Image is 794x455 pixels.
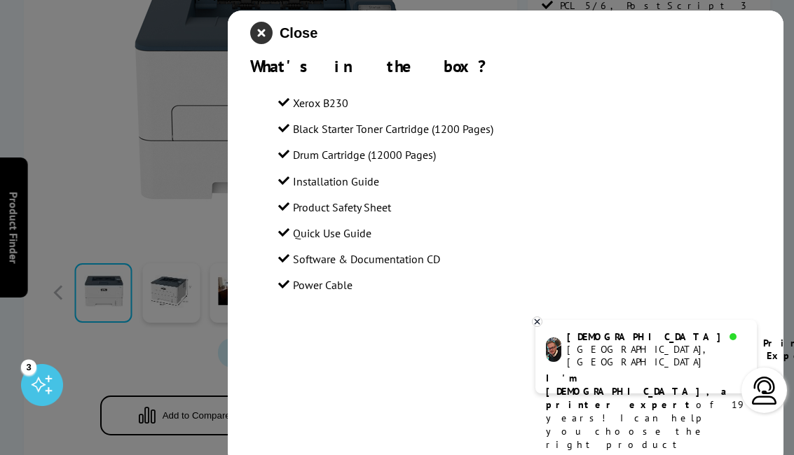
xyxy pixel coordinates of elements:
[293,226,371,240] span: Quick Use Guide
[293,96,348,110] span: Xerox B230
[293,174,379,188] span: Installation Guide
[751,377,779,405] img: user-headset-light.svg
[293,148,436,162] span: Drum Cartridge (12000 Pages)
[293,278,352,292] span: Power Cable
[546,372,731,411] b: I'm [DEMOGRAPHIC_DATA], a printer expert
[293,122,493,136] span: Black Starter Toner Cartridge (1200 Pages)
[546,337,561,362] img: chris-livechat.png
[21,359,36,374] div: 3
[250,22,317,44] button: close modal
[293,252,440,266] span: Software & Documentation CD
[280,25,317,41] span: Close
[250,55,761,77] div: What's in the box?
[293,200,391,214] span: Product Safety Sheet
[546,372,746,451] p: of 19 years! I can help you choose the right product
[567,343,746,368] div: [GEOGRAPHIC_DATA], [GEOGRAPHIC_DATA]
[567,330,746,343] div: [DEMOGRAPHIC_DATA]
